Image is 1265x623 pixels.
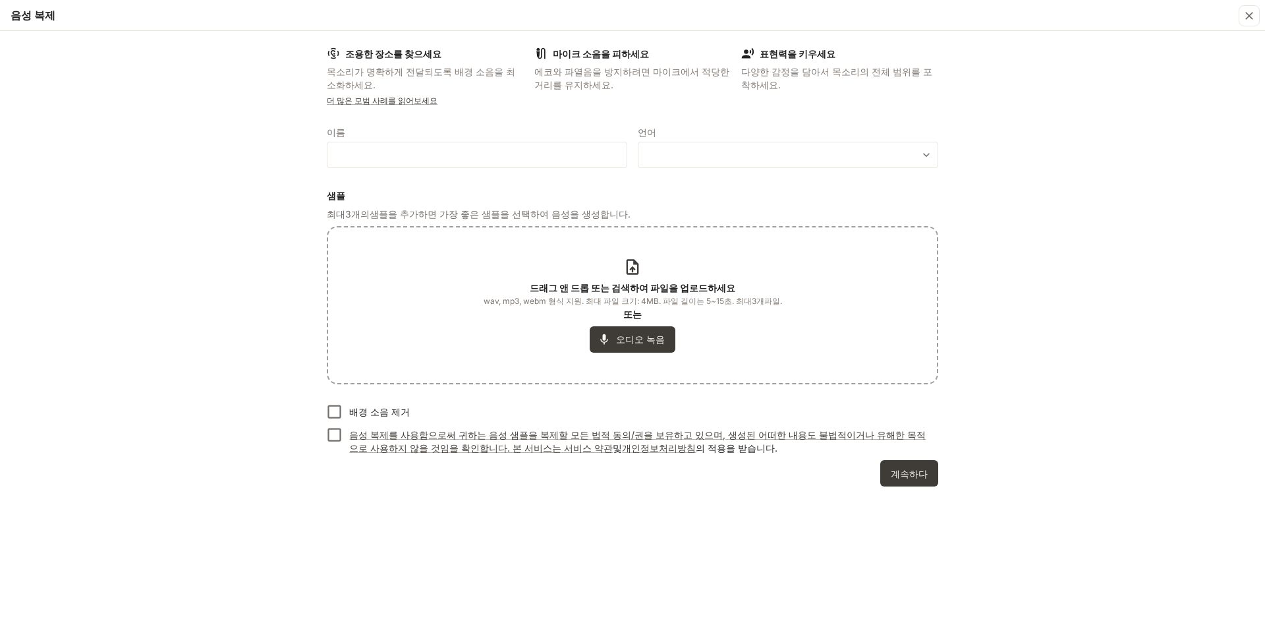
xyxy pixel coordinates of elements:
font: 샘플 [327,190,345,201]
font: 15 [716,296,724,306]
font: 드래그 앤 드롭 또는 검색하여 파일을 업로드하세요 [530,282,735,293]
font: 계속하다 [891,468,928,479]
font: 언어 [638,127,656,138]
font: 5 [706,296,711,306]
font: 최대 [327,208,345,220]
font: wav, mp3, webm 형식 지원. 최대 파일 크기: 4MB. 파일 길이는 [484,296,704,306]
font: 초. 최대 [724,296,752,306]
font: 오디오 녹음 [616,334,665,345]
font: 의 적용을 받습니다. [696,442,777,454]
font: 및 [613,442,622,454]
font: 3개 [752,296,764,306]
font: 다양한 감정을 담아서 목소리의 전체 범위를 포착하세요. [741,66,932,90]
font: 이름 [327,127,345,138]
font: 조용한 장소를 찾으세요 [345,48,441,59]
a: 더 많은 모범 사례를 읽어보세요 [327,96,437,105]
font: 음성 복제 [11,9,55,22]
font: ~ [711,296,716,306]
font: 표현력을 키우세요 [760,48,835,59]
font: 또는 [623,309,642,320]
button: 오디오 녹음 [590,326,675,353]
div: ​ [638,148,938,162]
a: 음성 복제를 사용함으로써 귀하는 음성 샘플을 복제할 모든 법적 동의/권을 보유하고 있으며, 생성된 어떠한 내용도 불법적이거나 유해한 목적으로 사용하지 않을 것임을 확인합니다.... [349,429,926,454]
font: 샘플을 추가하면 가장 좋은 샘플을 선택하여 음성을 생성합니다. [370,208,631,220]
font: 마이크 소음을 피하세요 [553,48,649,59]
font: 3개의 [345,208,370,220]
font: 파일. [764,296,782,306]
font: 에코와 파열음을 방지하려면 마이크에서 적당한 거리를 유지하세요. [534,66,729,90]
font: 배경 소음 제거 [349,406,410,417]
button: 계속하다 [880,460,938,487]
font: 목소리가 명확하게 전달되도록 배경 소음을 최소화하세요. [327,66,515,90]
a: 개인정보처리방침 [622,442,696,454]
